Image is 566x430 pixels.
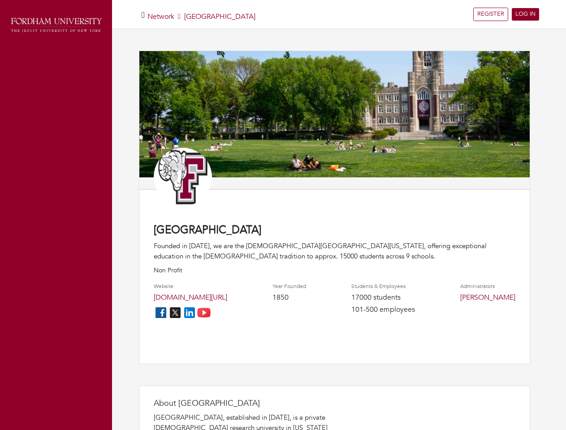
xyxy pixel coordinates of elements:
[154,399,333,408] h4: About [GEOGRAPHIC_DATA]
[154,283,227,289] h4: Website
[147,13,255,21] h5: [GEOGRAPHIC_DATA]
[147,12,174,21] a: Network
[9,16,103,34] img: fordham_logo.png
[154,241,515,261] div: Founded in [DATE], we are the [DEMOGRAPHIC_DATA][GEOGRAPHIC_DATA][US_STATE], offering exceptional...
[182,305,197,320] img: linkedin_icon-84db3ca265f4ac0988026744a78baded5d6ee8239146f80404fb69c9eee6e8e7.png
[272,283,306,289] h4: Year Founded
[154,148,212,206] img: Athletic_Logo_Primary_Letter_Mark_1.jpg
[139,51,530,177] img: 683a5b8e835635248a5481166db1a0f398a14ab9.jpg
[154,266,515,275] p: Non Profit
[460,292,515,302] a: [PERSON_NAME]
[512,8,539,21] a: LOG IN
[154,224,515,237] h4: [GEOGRAPHIC_DATA]
[154,292,227,302] a: [DOMAIN_NAME][URL]
[460,283,515,289] h4: Administrators
[197,305,211,320] img: youtube_icon-fc3c61c8c22f3cdcae68f2f17984f5f016928f0ca0694dd5da90beefb88aa45e.png
[272,293,306,302] h4: 1850
[168,305,182,320] img: twitter_icon-7d0bafdc4ccc1285aa2013833b377ca91d92330db209b8298ca96278571368c9.png
[473,8,508,21] a: REGISTER
[154,305,168,320] img: facebook_icon-256f8dfc8812ddc1b8eade64b8eafd8a868ed32f90a8d2bb44f507e1979dbc24.png
[351,293,415,302] h4: 17000 students
[351,305,415,314] h4: 101-500 employees
[351,283,415,289] h4: Students & Employees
